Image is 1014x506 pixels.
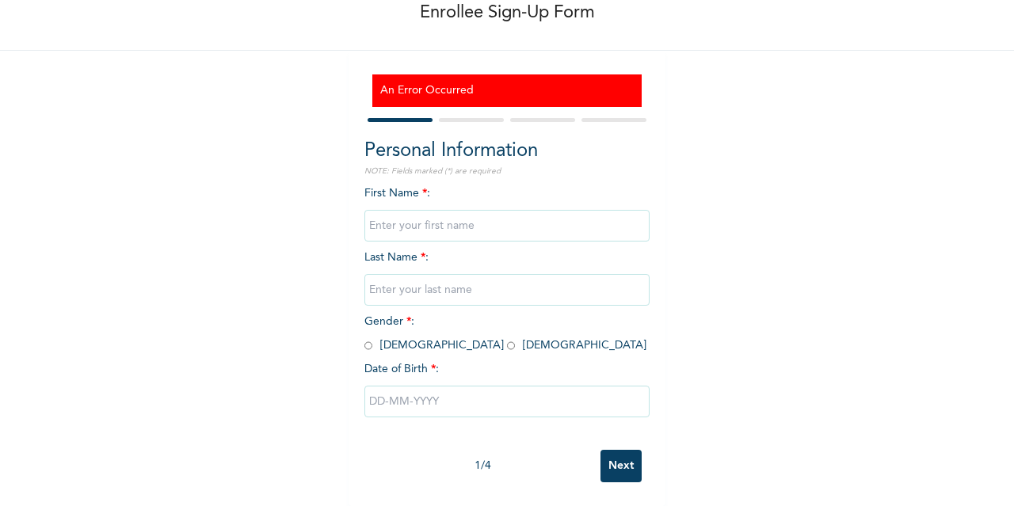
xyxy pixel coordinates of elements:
[364,137,650,165] h2: Personal Information
[364,361,439,378] span: Date of Birth :
[364,252,650,295] span: Last Name :
[600,450,642,482] input: Next
[364,210,650,242] input: Enter your first name
[364,188,650,231] span: First Name :
[364,165,650,177] p: NOTE: Fields marked (*) are required
[364,386,650,417] input: DD-MM-YYYY
[364,458,600,474] div: 1 / 4
[364,274,650,306] input: Enter your last name
[380,82,634,99] h3: An Error Occurred
[364,316,646,351] span: Gender : [DEMOGRAPHIC_DATA] [DEMOGRAPHIC_DATA]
